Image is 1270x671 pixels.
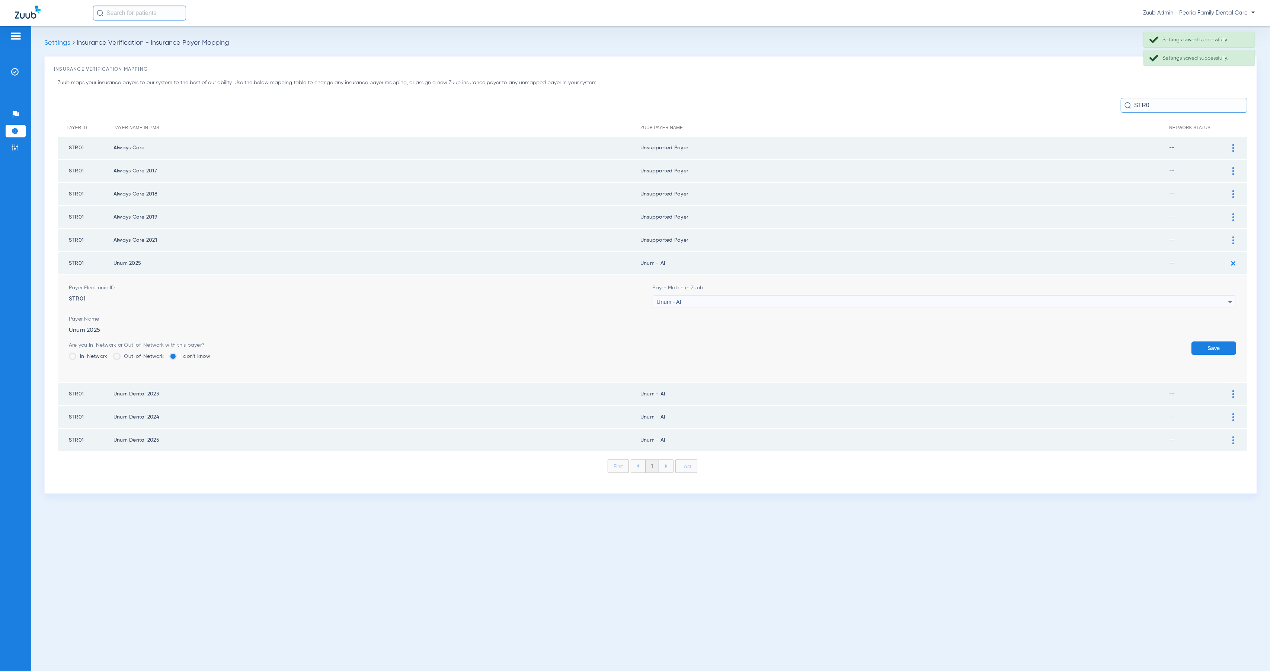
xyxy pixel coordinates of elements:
td: Always Care 2017 [113,160,640,182]
th: Payer ID [58,119,113,136]
img: group-vertical.svg [1232,413,1234,421]
li: Last [675,459,697,473]
span: Payer Match in Zuub [653,284,1237,292]
img: group-vertical.svg [1232,390,1234,398]
span: Unum - AI [657,299,682,305]
img: Search Icon [97,10,103,16]
td: Unum Dental 2025 [113,429,640,451]
td: Unsupported Payer [640,137,1169,159]
img: group-vertical.svg [1232,213,1234,221]
img: hamburger-icon [10,32,22,41]
th: Payer Name in PMS [113,119,640,136]
td: Always Care 2021 [113,229,640,251]
td: Unum 2025 [113,252,640,274]
td: STR01 [58,252,113,274]
label: Out-of-Network [113,353,164,360]
div: Unum 2025 [69,315,1236,334]
label: I don't know [169,353,210,360]
input: Search by payer ID or name [1121,98,1247,113]
div: Settings saved successfully. [1162,36,1248,44]
label: In-Network [69,353,108,360]
button: Save [1191,341,1236,355]
app-insurance-payer-mapping-network-stat: Are you In-Network or Out-of-Network with this payer? [69,341,210,366]
li: 1 [645,460,659,473]
span: Payer Electronic ID [69,284,653,292]
img: group-vertical.svg [1232,167,1234,175]
p: Zuub maps your insurance payers to our system to the best of our ability. Use the below mapping t... [58,79,1247,87]
img: plus.svg [1227,257,1239,270]
img: group-vertical.svg [1232,236,1234,244]
span: Zuub Admin - Peoria Family Dental Care [1143,9,1255,17]
td: STR01 [58,229,113,251]
td: STR01 [58,137,113,159]
td: Unum - AI [640,252,1169,274]
td: Unsupported Payer [640,206,1169,228]
td: -- [1169,206,1227,228]
td: Unsupported Payer [640,160,1169,182]
li: First [608,459,629,473]
div: Settings saved successfully. [1162,54,1248,62]
th: Zuub Payer Name [640,119,1169,136]
td: -- [1169,429,1227,451]
td: Unsupported Payer [640,183,1169,205]
td: -- [1169,183,1227,205]
td: Always Care 2019 [113,206,640,228]
td: Unum Dental 2023 [113,383,640,405]
td: Always Care [113,137,640,159]
td: -- [1169,406,1227,428]
td: -- [1169,160,1227,182]
td: STR01 [58,383,113,405]
td: STR01 [58,183,113,205]
img: group-vertical.svg [1232,144,1234,152]
div: Are you In-Network or Out-of-Network with this payer? [69,341,210,349]
div: STR01 [69,284,653,308]
td: STR01 [58,429,113,451]
td: -- [1169,252,1227,274]
img: Zuub Logo [15,6,41,19]
td: Unum - AI [640,429,1169,451]
img: group-vertical.svg [1232,436,1234,444]
img: group-vertical.svg [1232,190,1234,198]
td: Unum - AI [640,406,1169,428]
span: Insurance Verification - Insurance Payer Mapping [77,39,229,46]
td: STR01 [58,206,113,228]
td: Always Care 2018 [113,183,640,205]
span: Settings [44,39,70,46]
img: arrow-right-blue.svg [665,464,668,468]
img: arrow-left-blue.svg [637,464,640,468]
input: Search for patients [93,6,186,20]
td: -- [1169,229,1227,251]
td: Unum - AI [640,383,1169,405]
td: Unum Dental 2024 [113,406,640,428]
td: -- [1169,137,1227,159]
td: STR01 [58,406,113,428]
th: Network Status [1169,119,1227,136]
h3: Insurance Verification Mapping [54,66,1247,73]
img: Search Icon [1125,102,1131,109]
td: -- [1169,383,1227,405]
span: Payer Name [69,315,1236,323]
td: Unsupported Payer [640,229,1169,251]
td: STR01 [58,160,113,182]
